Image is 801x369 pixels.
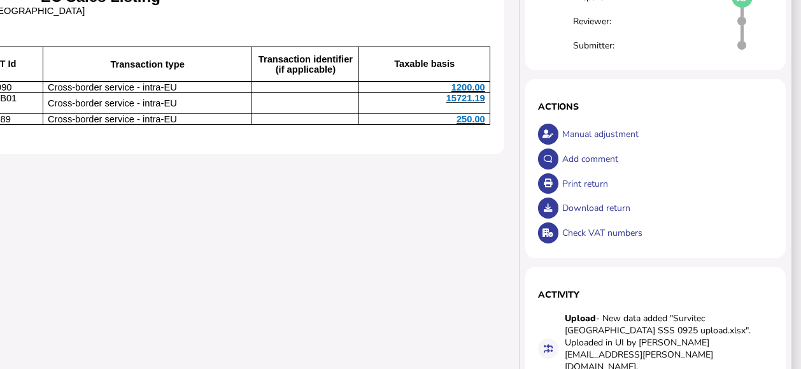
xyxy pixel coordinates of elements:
[565,312,596,324] strong: Upload
[110,59,184,69] span: Transaction type
[48,82,177,92] span: Cross-border service - intra-EU
[538,222,559,243] button: Check VAT numbers on return.
[538,198,559,219] button: Download return
[559,122,773,147] div: Manual adjustment
[538,101,774,113] h1: Actions
[544,344,553,353] i: Data for this filing changed
[457,114,485,124] span: 250.00
[394,59,455,69] span: Taxable basis
[559,147,773,171] div: Add comment
[538,289,774,301] h1: Activity
[48,114,177,124] span: Cross-border service - intra-EU
[573,15,635,27] div: Reviewer:
[538,124,559,145] button: Make an adjustment to this return.
[559,171,773,196] div: Print return
[559,196,773,221] div: Download return
[48,98,177,108] span: Cross-border service - intra-EU
[559,221,773,245] div: Check VAT numbers
[451,82,485,92] span: 1200.00
[573,40,635,52] div: Submitter:
[446,93,485,103] span: 15721.19
[538,173,559,194] button: Open printable view of return.
[259,54,353,75] b: Transaction identifier (if applicable)
[538,148,559,170] button: Make a comment in the activity log.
